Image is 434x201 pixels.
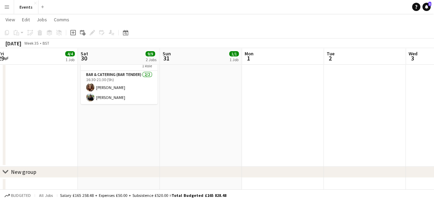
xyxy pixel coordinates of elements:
div: 1 Job [66,57,74,62]
span: All jobs [38,193,54,198]
span: 9/9 [145,51,155,56]
span: 31 [162,54,171,62]
span: Wed [409,51,418,57]
div: New group [11,168,36,175]
span: Comms [54,16,69,23]
span: Sun [163,51,171,57]
a: Comms [51,15,72,24]
span: Sat [81,51,88,57]
span: 3 [428,2,431,6]
span: Total Budgeted £165 828.48 [172,193,226,198]
a: View [3,15,18,24]
div: BST [43,41,49,46]
app-job-card: 16:30-21:30 (5h)2/2[PERSON_NAME]1 RoleBar & Catering (Bar Tender)2/216:30-21:30 (5h)[PERSON_NAME]... [81,47,157,104]
button: Events [14,0,38,14]
span: 1 [244,54,254,62]
span: Tue [327,51,335,57]
div: [DATE] [5,40,21,47]
div: 2 Jobs [146,57,156,62]
span: Mon [245,51,254,57]
a: Edit [19,15,33,24]
span: 30 [80,54,88,62]
span: Edit [22,16,30,23]
a: 3 [422,3,431,11]
span: 1 Role [142,63,152,68]
div: Salary £165 258.48 + Expenses £50.00 + Subsistence £520.00 = [60,193,226,198]
span: Budgeted [11,193,31,198]
app-card-role: Bar & Catering (Bar Tender)2/216:30-21:30 (5h)[PERSON_NAME][PERSON_NAME] [81,71,157,104]
span: 3 [408,54,418,62]
a: Jobs [34,15,50,24]
span: View [5,16,15,23]
span: Week 35 [23,41,40,46]
span: 1/1 [229,51,239,56]
span: 2 [326,54,335,62]
button: Budgeted [3,192,32,199]
span: 4/4 [65,51,75,56]
div: 1 Job [230,57,238,62]
span: Jobs [37,16,47,23]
